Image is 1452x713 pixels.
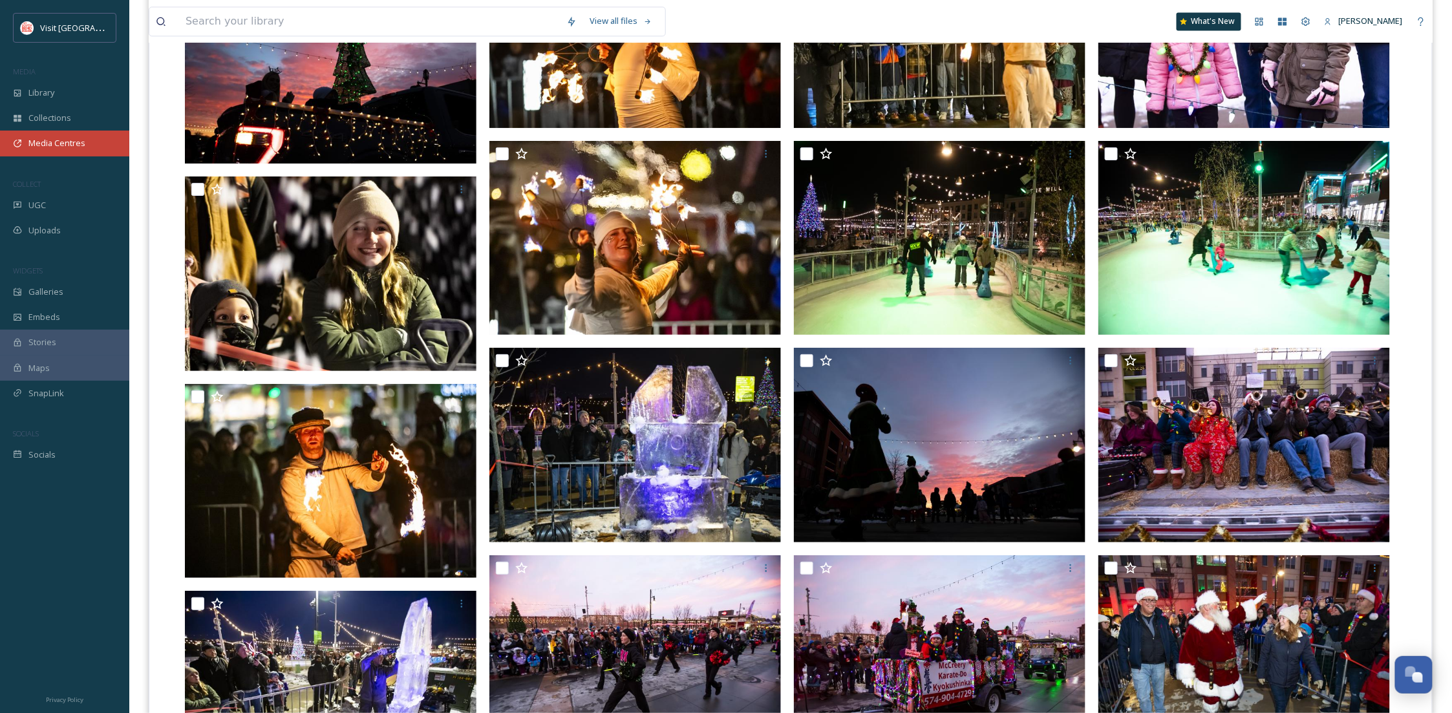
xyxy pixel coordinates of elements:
img: 241207 Mishawaka Winterfest_069-Michael%20Caterina.jpg [794,141,1085,335]
img: 241207 Mishawaka Winterfest_045-Michael%20Caterina.jpg [794,348,1085,542]
img: 241207 Mishawaka Winterfest_020-Michael%20Caterina.jpg [185,176,476,371]
img: vsbm-stackedMISH_CMYKlogo2017.jpg [21,21,34,34]
img: 241207 Mishawaka Winterfest_056-Michael%20Caterina.jpg [489,348,781,542]
span: COLLECT [13,179,41,189]
span: Media Centres [28,137,85,149]
span: MEDIA [13,67,36,76]
span: [PERSON_NAME] [1339,15,1403,27]
a: View all files [583,8,659,34]
span: SnapLink [28,387,64,399]
img: 241207 Mishawaka Winterfest_043-Michael%20Caterina.jpg [1098,348,1390,542]
a: What's New [1177,12,1241,30]
a: Privacy Policy [46,691,83,707]
input: Search your library [179,7,560,36]
span: Uploads [28,224,61,237]
span: WIDGETS [13,266,43,275]
span: Galleries [28,286,63,298]
span: Maps [28,362,50,374]
img: 241207 Mishawaka Winterfest_081-Michael%20Caterina.jpg [185,384,476,579]
span: Stories [28,336,56,348]
button: Open Chat [1395,656,1433,694]
span: Collections [28,112,71,124]
span: Privacy Policy [46,696,83,704]
span: Socials [28,449,56,461]
span: UGC [28,199,46,211]
span: SOCIALS [13,429,39,438]
a: [PERSON_NAME] [1318,8,1409,34]
span: Visit [GEOGRAPHIC_DATA] [40,21,140,34]
span: Library [28,87,54,99]
img: 241207 Mishawaka Winterfest_079-Michael%20Caterina.jpg [489,141,781,335]
img: 241207 Mishawaka Winterfest_068-Michael%20Caterina.jpg [1098,141,1390,335]
span: Embeds [28,311,60,323]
